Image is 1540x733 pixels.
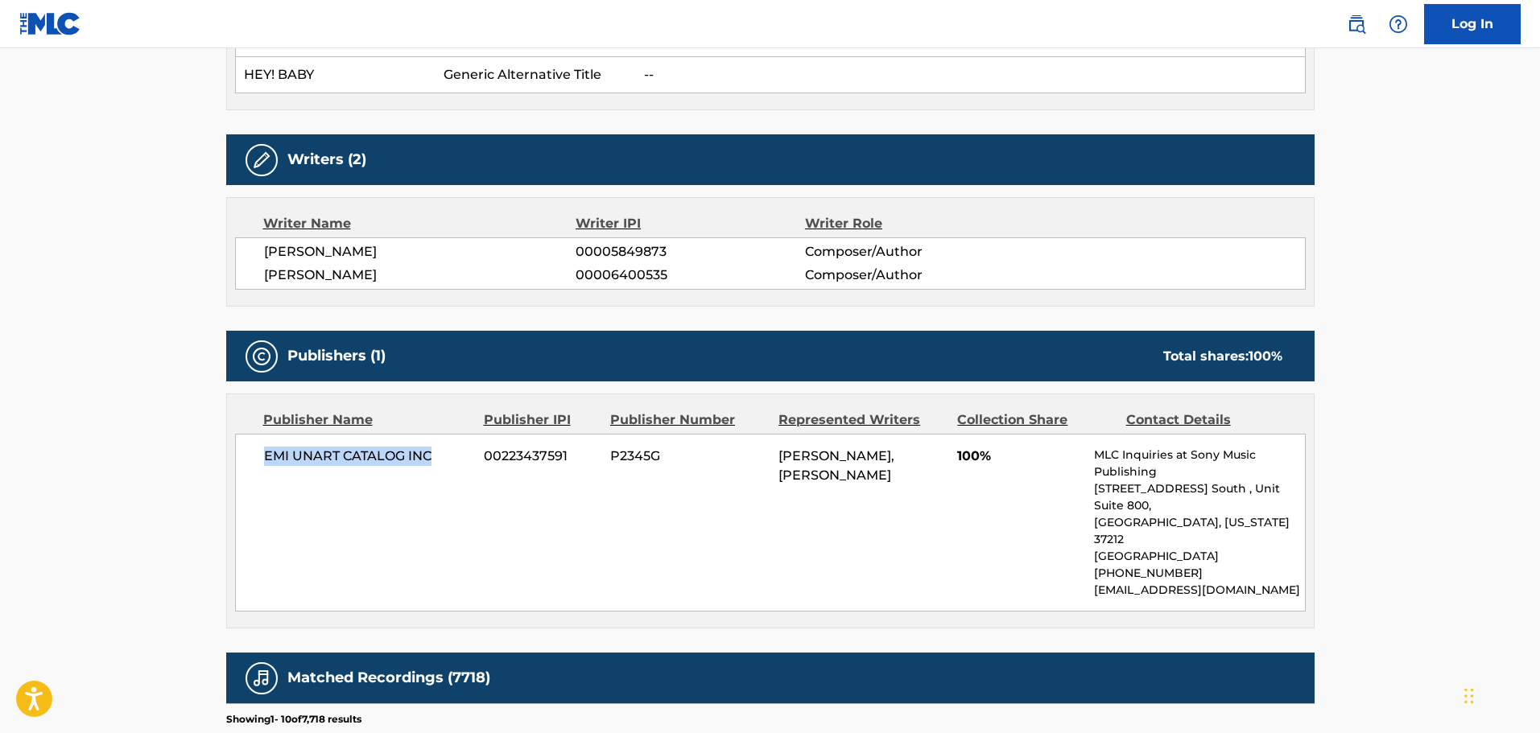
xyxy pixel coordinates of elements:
div: Total shares: [1163,347,1282,366]
p: [PHONE_NUMBER] [1094,565,1304,582]
div: Help [1382,8,1414,40]
span: [PERSON_NAME] [264,266,576,285]
span: 00005849873 [576,242,804,261]
p: [STREET_ADDRESS] South , Unit Suite 800, [1094,480,1304,514]
td: Generic Alternative Title [436,57,636,93]
span: [PERSON_NAME] [264,242,576,261]
p: MLC Inquiries at Sony Music Publishing [1094,447,1304,480]
span: [PERSON_NAME], [PERSON_NAME] [778,448,894,483]
div: Publisher Number [610,410,766,430]
div: Represented Writers [778,410,945,430]
td: HEY! BABY [235,57,436,93]
td: -- [636,57,1305,93]
div: Contact Details [1126,410,1282,430]
h5: Writers (2) [287,150,366,169]
span: Composer/Author [805,266,1014,285]
h5: Publishers (1) [287,347,386,365]
img: search [1347,14,1366,34]
div: Writer Name [263,214,576,233]
div: Publisher Name [263,410,472,430]
div: Publisher IPI [484,410,598,430]
span: 00006400535 [576,266,804,285]
span: Composer/Author [805,242,1014,261]
p: [EMAIL_ADDRESS][DOMAIN_NAME] [1094,582,1304,599]
div: Writer Role [805,214,1014,233]
span: 100 % [1249,348,1282,364]
img: MLC Logo [19,12,81,35]
a: Public Search [1340,8,1373,40]
img: Publishers [252,347,271,366]
img: Matched Recordings [252,669,271,688]
div: Writer IPI [576,214,805,233]
span: P2345G [610,447,766,466]
a: Log In [1424,4,1521,44]
h5: Matched Recordings (7718) [287,669,490,687]
p: [GEOGRAPHIC_DATA], [US_STATE] 37212 [1094,514,1304,548]
p: Showing 1 - 10 of 7,718 results [226,712,361,727]
span: EMI UNART CATALOG INC [264,447,473,466]
div: Drag [1464,672,1474,720]
span: 100% [957,447,1082,466]
span: 00223437591 [484,447,598,466]
div: Collection Share [957,410,1113,430]
img: Writers [252,150,271,170]
iframe: Chat Widget [1459,656,1540,733]
p: [GEOGRAPHIC_DATA] [1094,548,1304,565]
img: help [1389,14,1408,34]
